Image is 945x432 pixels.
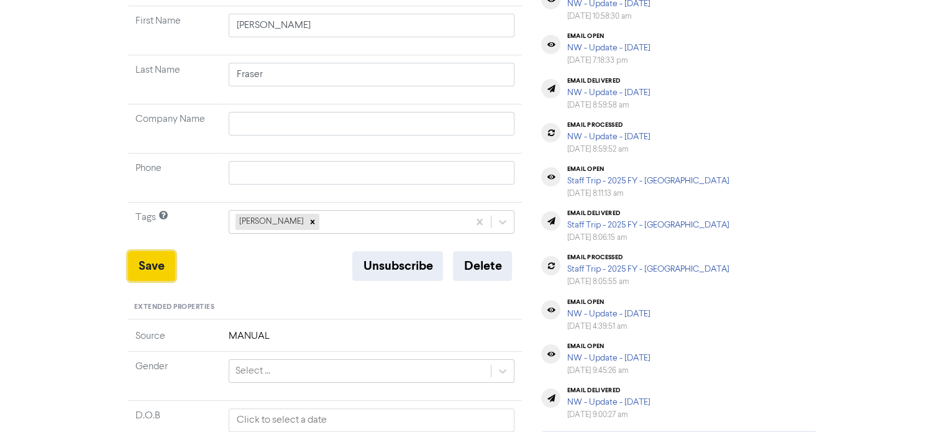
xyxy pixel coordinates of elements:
div: [DATE] 8:06:15 am [567,232,729,244]
div: email processed [567,254,729,261]
div: [DATE] 8:59:52 am [567,144,650,155]
a: NW - Update - [DATE] [567,354,650,362]
div: Select ... [235,364,270,379]
div: [DATE] 8:05:55 am [567,276,729,288]
div: email delivered [567,77,650,85]
div: Extended Properties [128,296,523,319]
td: Source [128,329,221,352]
td: MANUAL [221,329,523,352]
button: Unsubscribe [352,251,443,281]
td: Last Name [128,55,221,104]
div: [DATE] 8:11:13 am [567,188,729,200]
div: email delivered [567,209,729,217]
a: NW - Update - [DATE] [567,310,650,318]
td: Tags [128,203,221,252]
div: email open [567,165,729,173]
input: Click to select a date [229,408,515,432]
a: Staff Trip - 2025 FY - [GEOGRAPHIC_DATA] [567,265,729,273]
button: Delete [453,251,512,281]
a: Staff Trip - 2025 FY - [GEOGRAPHIC_DATA] [567,221,729,229]
div: [DATE] 10:58:30 am [567,11,650,22]
div: email open [567,298,650,306]
td: First Name [128,6,221,55]
div: [DATE] 8:59:58 am [567,99,650,111]
a: NW - Update - [DATE] [567,44,650,52]
a: NW - Update - [DATE] [567,132,650,141]
a: Staff Trip - 2025 FY - [GEOGRAPHIC_DATA] [567,177,729,185]
iframe: Chat Widget [883,372,945,432]
div: email delivered [567,387,650,394]
td: Phone [128,154,221,203]
div: [DATE] 9:00:27 am [567,409,650,421]
div: email open [567,342,650,350]
button: Save [128,251,175,281]
div: email open [567,32,650,40]
div: [PERSON_NAME] [235,214,306,230]
div: email processed [567,121,650,129]
td: Gender [128,351,221,400]
td: Company Name [128,104,221,154]
div: [DATE] 7:18:33 pm [567,55,650,67]
a: NW - Update - [DATE] [567,398,650,407]
div: [DATE] 9:45:26 am [567,365,650,377]
div: [DATE] 4:39:51 am [567,321,650,333]
a: NW - Update - [DATE] [567,88,650,97]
